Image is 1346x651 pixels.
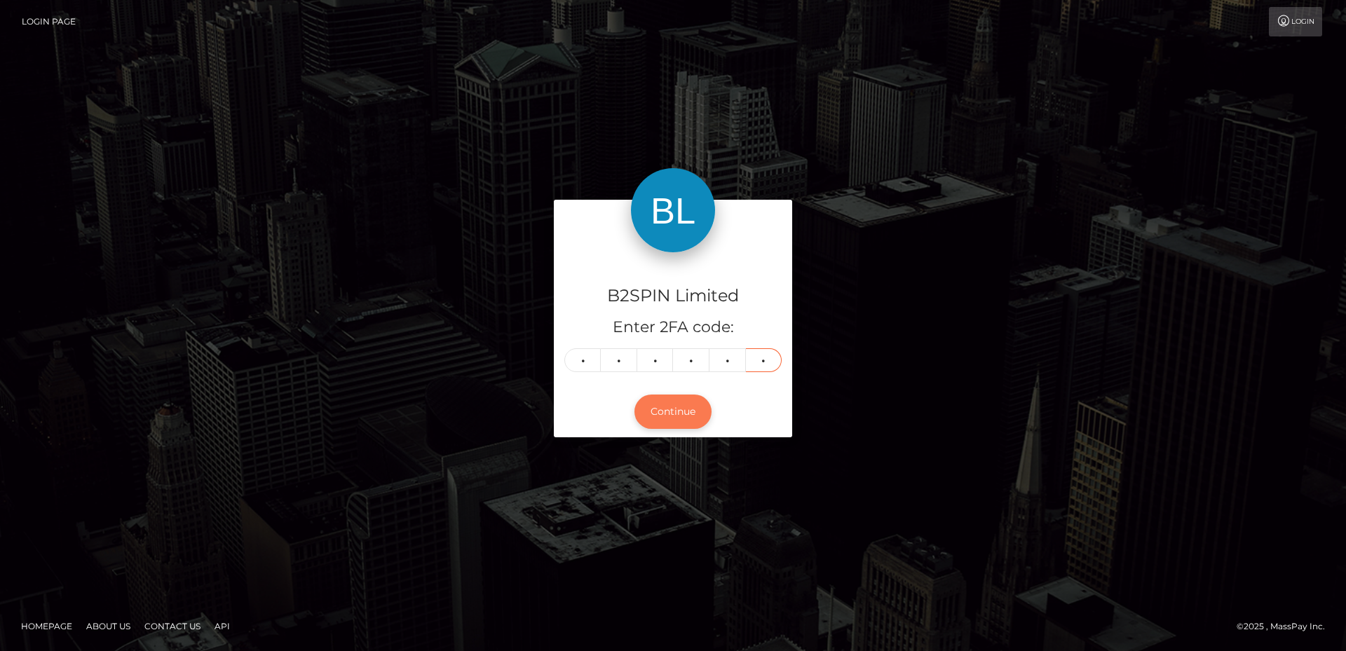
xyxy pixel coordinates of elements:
[139,615,206,637] a: Contact Us
[15,615,78,637] a: Homepage
[1237,619,1335,634] div: © 2025 , MassPay Inc.
[1269,7,1322,36] a: Login
[564,284,782,308] h4: B2SPIN Limited
[564,317,782,338] h5: Enter 2FA code:
[81,615,136,637] a: About Us
[22,7,76,36] a: Login Page
[634,395,712,429] button: Continue
[209,615,236,637] a: API
[631,168,715,252] img: B2SPIN Limited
